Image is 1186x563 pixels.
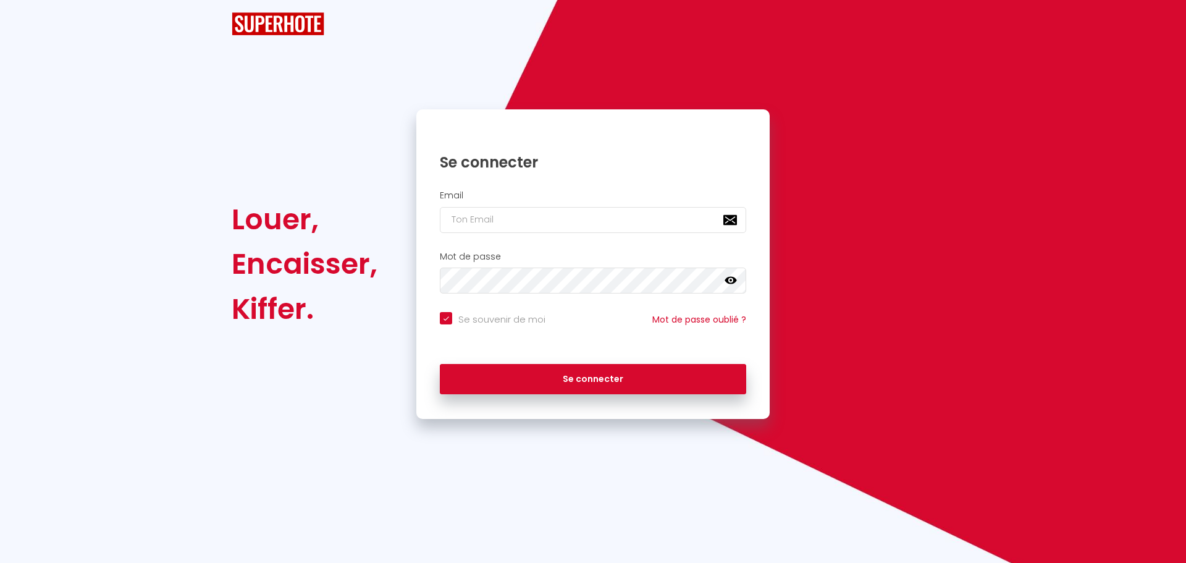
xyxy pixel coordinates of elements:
[440,190,746,201] h2: Email
[440,207,746,233] input: Ton Email
[232,287,377,331] div: Kiffer.
[232,197,377,242] div: Louer,
[232,242,377,286] div: Encaisser,
[440,153,746,172] h1: Se connecter
[232,12,324,35] img: SuperHote logo
[440,252,746,262] h2: Mot de passe
[652,313,746,326] a: Mot de passe oublié ?
[440,364,746,395] button: Se connecter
